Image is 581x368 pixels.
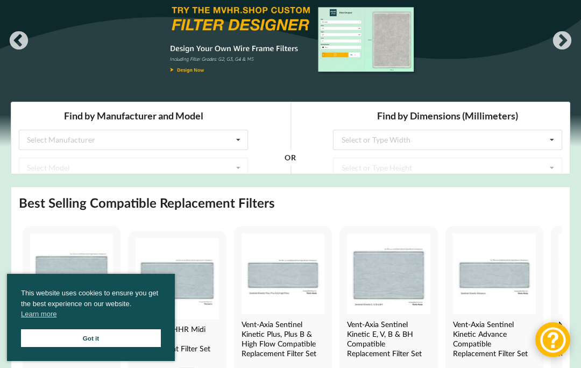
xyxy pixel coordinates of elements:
[19,195,275,211] h2: Best Selling Compatible Replacement Filters
[242,320,322,358] h4: Vent-Axia Sentinel Kinetic Plus, Plus B & High Flow Compatible Replacement Filter Set
[551,31,573,52] button: Next
[21,309,56,320] a: cookies - Learn more
[8,31,30,52] button: Previous
[242,233,324,314] img: Vent-Axia Sentinel Kinetic Plus, Plus B & High Flow Compatible MVHR Filter Replacement Set from M...
[331,34,400,42] div: Select or Type Width
[7,274,175,361] div: cookieconsent
[136,238,218,319] img: Vectaire WHHR Midi Compatible MVHR Filter Replacement Set from MVHR.shop
[347,233,430,314] img: Vent-Axia Sentinel Kinetic E, V, B & BH Compatible MVHR Filter Replacement Set from MVHR.shop
[347,320,428,358] h4: Vent-Axia Sentinel Kinetic E, V, B & BH Compatible Replacement Filter Set
[322,8,551,20] h3: Find by Dimensions (Millimeters)
[16,34,84,42] div: Select Manufacturer
[8,8,237,20] h3: Find by Manufacturer and Model
[453,233,536,314] img: Vent-Axia Sentinel Kinetic Advance Compatible MVHR Filter Replacement Set from MVHR.shop
[21,329,161,347] a: Got it cookie
[30,233,113,314] img: Nuaire MRXBOX95-WM2 Compatible MVHR Filter Replacement Set from MVHR.shop
[136,324,216,353] h4: Vectaire WHHR Midi Compatible Replacement Filter Set
[21,288,161,322] span: This website uses cookies to ensure you get the best experience on our website.
[274,56,285,111] div: OR
[453,320,534,358] h4: Vent-Axia Sentinel Kinetic Advance Compatible Replacement Filter Set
